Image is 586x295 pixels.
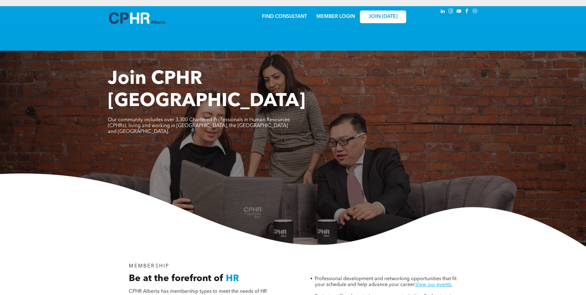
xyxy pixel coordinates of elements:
a: View our events. [415,282,452,287]
span: Join CPHR [GEOGRAPHIC_DATA] [108,70,306,111]
a: linkedin [440,8,446,16]
span: JOIN [DATE] [369,14,398,20]
a: FIND CONSULTANT [262,14,307,19]
span: Professional development and networking opportunities that fit your schedule and help advance you... [315,276,457,287]
a: Social network [472,8,478,16]
a: MEMBER LOGIN [316,14,355,19]
a: instagram [448,8,454,16]
span: HR [226,274,239,283]
span: Be at the forefront of [129,274,223,283]
img: A blue and white logo for cp alberta [109,12,165,24]
span: MEMBERSHIP [129,264,169,269]
a: JOIN [DATE] [360,11,406,23]
a: facebook [464,8,470,16]
a: youtube [456,8,462,16]
span: Our community includes over 3,300 Chartered Professionals in Human Resources (CPHRs), living and ... [108,118,290,134]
